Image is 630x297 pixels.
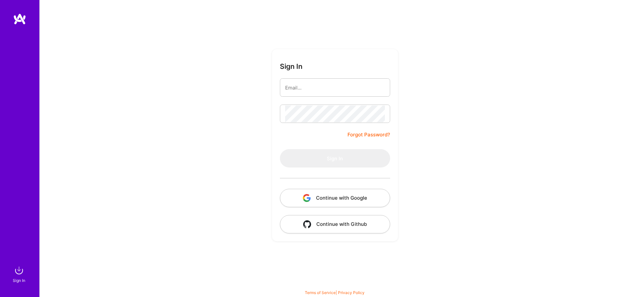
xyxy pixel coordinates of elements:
[12,264,26,277] img: sign in
[280,62,303,70] h3: Sign In
[280,149,390,168] button: Sign In
[280,215,390,233] button: Continue with Github
[39,277,630,294] div: © 2025 ATeams Inc., All rights reserved.
[280,189,390,207] button: Continue with Google
[305,290,336,295] a: Terms of Service
[303,220,311,228] img: icon
[303,194,311,202] img: icon
[347,131,390,139] a: Forgot Password?
[13,277,25,284] div: Sign In
[13,13,26,25] img: logo
[338,290,365,295] a: Privacy Policy
[14,264,26,284] a: sign inSign In
[285,79,385,96] input: Email...
[305,290,365,295] span: |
